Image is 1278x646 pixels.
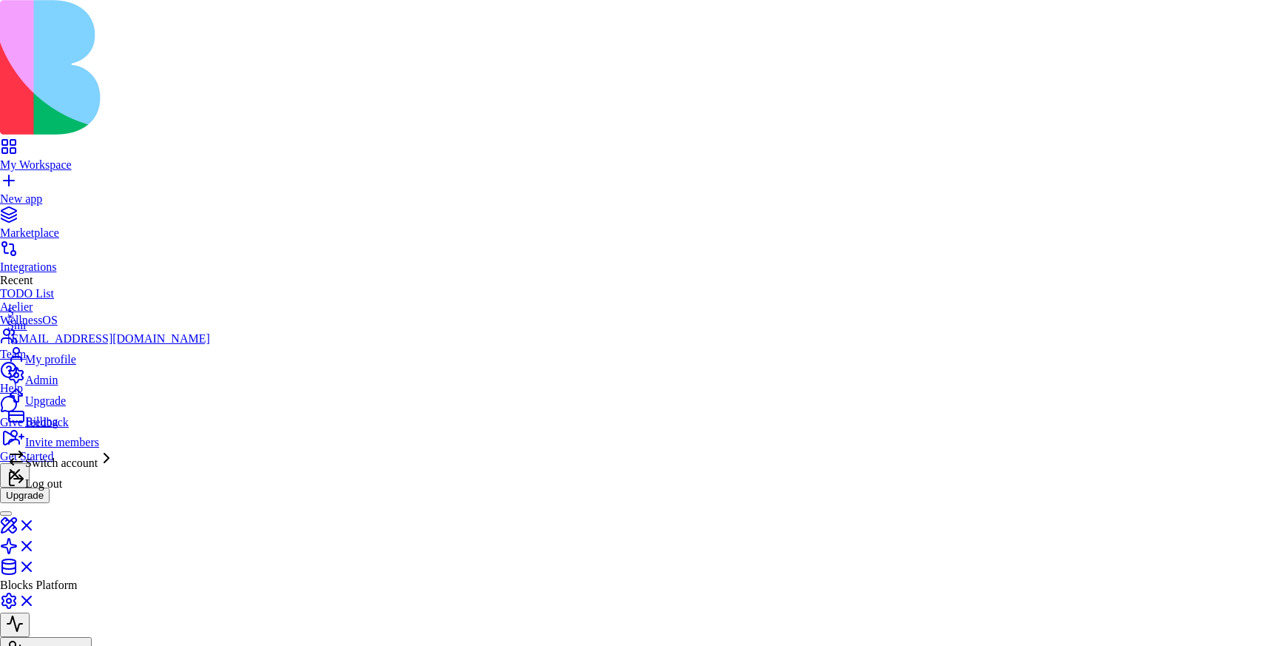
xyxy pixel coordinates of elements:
a: SShir[EMAIL_ADDRESS][DOMAIN_NAME] [7,306,210,346]
span: Upgrade [25,394,66,407]
span: Switch account [25,457,98,469]
div: [EMAIL_ADDRESS][DOMAIN_NAME] [7,332,210,346]
div: Shir [7,319,210,332]
span: S [7,306,14,318]
span: Billing [25,415,58,428]
a: Billing [7,408,210,428]
a: Invite members [7,428,210,449]
span: Admin [25,374,58,386]
a: Admin [7,366,210,387]
span: My profile [25,353,76,366]
span: Log out [25,477,62,490]
a: My profile [7,346,210,366]
a: Upgrade [7,387,210,408]
span: Invite members [25,436,99,448]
